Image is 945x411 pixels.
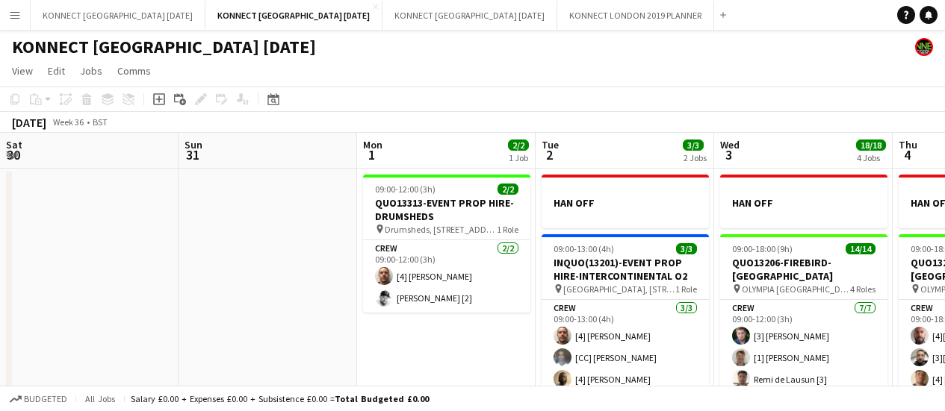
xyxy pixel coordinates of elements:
app-user-avatar: Konnect 24hr EMERGENCY NR* [915,38,933,56]
app-card-role: Crew2/209:00-12:00 (3h)[4] [PERSON_NAME][PERSON_NAME] [2] [363,240,530,313]
span: 3/3 [683,139,704,151]
a: Edit [42,61,71,81]
span: 3/3 [676,243,697,254]
app-job-card: HAN OFF [542,175,709,228]
h3: INQUO(13201)-EVENT PROP HIRE-INTERCONTINENTAL O2 [542,256,709,283]
span: 30 [4,146,22,163]
span: 2/2 [508,139,529,151]
app-job-card: 09:00-13:00 (4h)3/3INQUO(13201)-EVENT PROP HIRE-INTERCONTINENTAL O2 [GEOGRAPHIC_DATA], [STREET_AD... [542,234,709,394]
button: KONNECT [GEOGRAPHIC_DATA] [DATE] [382,1,557,30]
span: 4 Roles [850,283,876,295]
span: Week 36 [49,116,87,128]
div: 2 Jobs [684,152,707,163]
span: 3 [718,146,740,163]
span: 09:00-12:00 (3h) [375,183,436,195]
span: 2/2 [498,183,518,195]
span: Sat [6,138,22,151]
span: Drumsheds, [STREET_ADDRESS][PERSON_NAME] [385,224,497,235]
span: 2 [539,146,559,163]
span: Comms [117,64,151,78]
div: BST [93,116,108,128]
button: KONNECT [GEOGRAPHIC_DATA] [DATE] [31,1,205,30]
span: [GEOGRAPHIC_DATA], [STREET_ADDRESS] [563,283,675,295]
span: Thu [899,138,917,151]
span: 31 [182,146,202,163]
div: 4 Jobs [857,152,885,163]
span: Total Budgeted £0.00 [335,393,429,404]
span: 1 [361,146,382,163]
span: 09:00-18:00 (9h) [732,243,793,254]
h1: KONNECT [GEOGRAPHIC_DATA] [DATE] [12,36,316,58]
span: 09:00-13:00 (4h) [554,243,614,254]
span: 14/14 [846,243,876,254]
button: KONNECT [GEOGRAPHIC_DATA] [DATE] [205,1,382,30]
a: Comms [111,61,157,81]
span: 4 [896,146,917,163]
span: 1 Role [675,283,697,295]
button: Budgeted [7,391,69,407]
h3: QUO13206-FIREBIRD-[GEOGRAPHIC_DATA] [720,256,887,283]
span: Mon [363,138,382,151]
div: [DATE] [12,115,46,130]
div: 1 Job [509,152,528,163]
span: Sun [185,138,202,151]
span: Tue [542,138,559,151]
h3: HAN OFF [720,196,887,210]
span: Budgeted [24,394,67,404]
a: View [6,61,39,81]
span: OLYMPIA [GEOGRAPHIC_DATA] [742,283,850,295]
h3: QUO13313-EVENT PROP HIRE-DRUMSHEDS [363,196,530,223]
span: Wed [720,138,740,151]
span: Edit [48,64,65,78]
span: 1 Role [497,224,518,235]
app-job-card: HAN OFF [720,175,887,228]
app-job-card: 09:00-12:00 (3h)2/2QUO13313-EVENT PROP HIRE-DRUMSHEDS Drumsheds, [STREET_ADDRESS][PERSON_NAME]1 R... [363,175,530,313]
div: Salary £0.00 + Expenses £0.00 + Subsistence £0.00 = [131,393,429,404]
span: All jobs [82,393,118,404]
a: Jobs [74,61,108,81]
h3: HAN OFF [542,196,709,210]
span: 18/18 [856,139,886,151]
button: KONNECT LONDON 2019 PLANNER [557,1,714,30]
span: Jobs [80,64,102,78]
span: View [12,64,33,78]
app-card-role: Crew3/309:00-13:00 (4h)[4] [PERSON_NAME][CC] [PERSON_NAME][4] [PERSON_NAME] [542,300,709,394]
